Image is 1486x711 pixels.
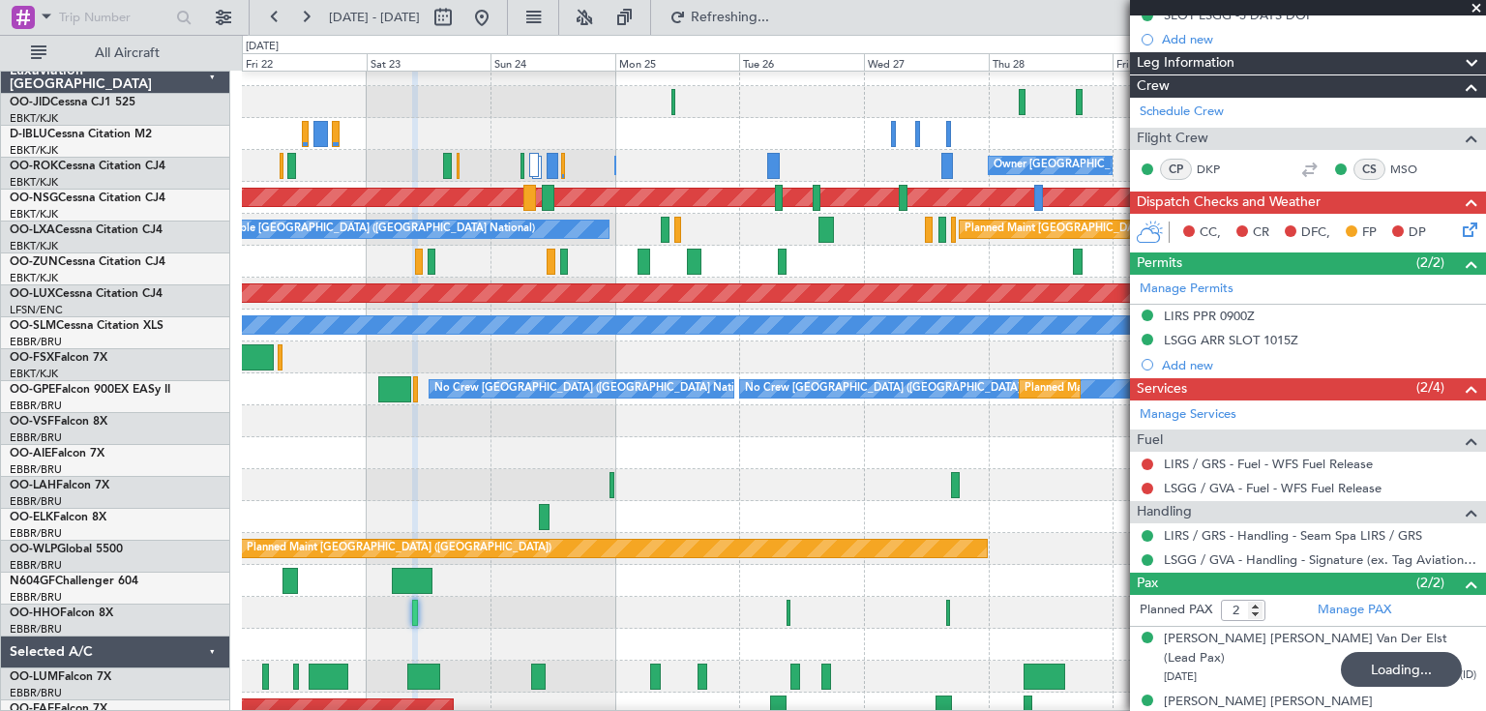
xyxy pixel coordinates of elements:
div: Loading... [1341,652,1462,687]
a: EBBR/BRU [10,462,62,477]
span: D-IBLU [10,129,47,140]
a: EBBR/BRU [10,399,62,413]
span: (2/4) [1416,377,1444,398]
span: OO-VSF [10,416,54,428]
span: OO-FSX [10,352,54,364]
span: OO-ROK [10,161,58,172]
a: EBBR/BRU [10,494,62,509]
span: OO-JID [10,97,50,108]
span: Dispatch Checks and Weather [1137,192,1321,214]
a: OO-ELKFalcon 8X [10,512,106,523]
a: EBKT/KJK [10,143,58,158]
a: EBKT/KJK [10,271,58,285]
a: LIRS / GRS - Handling - Seam Spa LIRS / GRS [1164,527,1422,544]
span: N604GF [10,576,55,587]
a: OO-LAHFalcon 7X [10,480,109,491]
label: Planned PAX [1140,601,1212,620]
a: DKP [1197,161,1240,178]
button: All Aircraft [21,38,210,69]
div: Tue 26 [739,53,864,71]
span: OO-NSG [10,193,58,204]
a: OO-ROKCessna Citation CJ4 [10,161,165,172]
a: OO-AIEFalcon 7X [10,448,104,459]
span: Pax [1137,573,1158,595]
a: EBKT/KJK [10,239,58,253]
span: OO-LUM [10,671,58,683]
span: DFC, [1301,223,1330,243]
a: EBBR/BRU [10,430,62,445]
div: Wed 27 [864,53,989,71]
a: D-IBLUCessna Citation M2 [10,129,152,140]
a: EBBR/BRU [10,590,62,605]
div: Thu 28 [989,53,1114,71]
a: OO-HHOFalcon 8X [10,607,113,619]
a: OO-LUXCessna Citation CJ4 [10,288,163,300]
div: Sat 23 [367,53,491,71]
a: LFSN/ENC [10,303,63,317]
button: Refreshing... [661,2,777,33]
div: A/C Unavailable [GEOGRAPHIC_DATA] ([GEOGRAPHIC_DATA] National) [175,215,535,244]
span: [DATE] - [DATE] [329,9,420,26]
span: CC, [1200,223,1221,243]
div: Fri 29 [1113,53,1237,71]
a: EBBR/BRU [10,622,62,637]
a: OO-VSFFalcon 8X [10,416,107,428]
span: FP [1362,223,1377,243]
span: Flight Crew [1137,128,1208,150]
a: MSO [1390,161,1434,178]
span: Permits [1137,252,1182,275]
a: OO-WLPGlobal 5500 [10,544,123,555]
div: Fri 22 [242,53,367,71]
div: Mon 25 [615,53,740,71]
div: CS [1353,159,1385,180]
a: OO-GPEFalcon 900EX EASy II [10,384,170,396]
span: OO-WLP [10,544,57,555]
span: Handling [1137,501,1192,523]
span: OO-LAH [10,480,56,491]
span: OO-AIE [10,448,51,459]
span: OO-ZUN [10,256,58,268]
div: Add new [1162,357,1476,373]
a: OO-JIDCessna CJ1 525 [10,97,135,108]
a: Manage Permits [1140,280,1233,299]
div: LIRS PPR 0900Z [1164,308,1255,324]
a: Manage Services [1140,405,1236,425]
div: [DATE] [246,39,279,55]
span: OO-LUX [10,288,55,300]
a: OO-ZUNCessna Citation CJ4 [10,256,165,268]
a: EBKT/KJK [10,207,58,222]
a: EBKT/KJK [10,367,58,381]
div: CP [1160,159,1192,180]
span: OO-SLM [10,320,56,332]
span: DP [1409,223,1426,243]
div: Planned Maint [GEOGRAPHIC_DATA] ([GEOGRAPHIC_DATA] National) [1025,374,1375,403]
span: Crew [1137,75,1170,98]
a: EBKT/KJK [10,175,58,190]
span: [DATE] [1164,669,1197,684]
span: Leg Information [1137,52,1234,74]
div: No Crew [GEOGRAPHIC_DATA] ([GEOGRAPHIC_DATA] National) [745,374,1069,403]
span: OO-ELK [10,512,53,523]
a: EBBR/BRU [10,558,62,573]
a: OO-SLMCessna Citation XLS [10,320,163,332]
a: EBBR/BRU [10,686,62,700]
div: Planned Maint [GEOGRAPHIC_DATA] ([GEOGRAPHIC_DATA]) [247,534,551,563]
a: OO-NSGCessna Citation CJ4 [10,193,165,204]
span: OO-GPE [10,384,55,396]
span: (2/2) [1416,573,1444,593]
span: CR [1253,223,1269,243]
a: Schedule Crew [1140,103,1224,122]
div: Add new [1162,31,1476,47]
span: Services [1137,378,1187,400]
a: LSGG / GVA - Fuel - WFS Fuel Release [1164,480,1382,496]
span: All Aircraft [50,46,204,60]
div: No Crew [GEOGRAPHIC_DATA] ([GEOGRAPHIC_DATA] National) [434,374,758,403]
span: OO-HHO [10,607,60,619]
a: OO-LXACessna Citation CJ4 [10,224,163,236]
a: EBBR/BRU [10,335,62,349]
a: N604GFChallenger 604 [10,576,138,587]
a: OO-FSXFalcon 7X [10,352,107,364]
a: EBKT/KJK [10,111,58,126]
div: SLOT LSGG -5 DAYS DOF [1164,7,1313,23]
a: OO-LUMFalcon 7X [10,671,111,683]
